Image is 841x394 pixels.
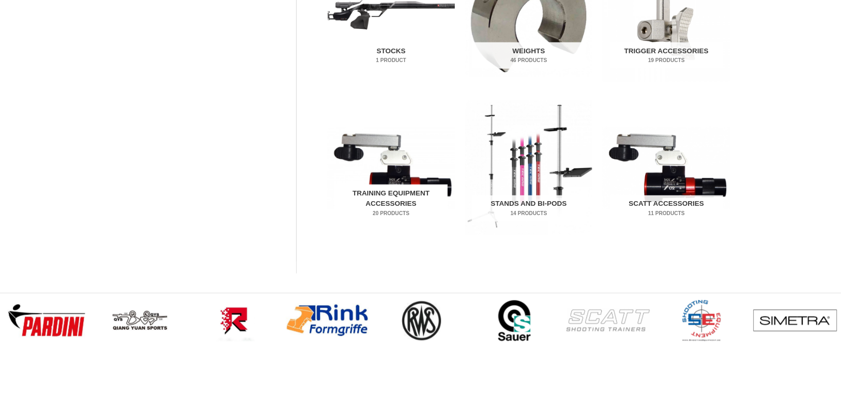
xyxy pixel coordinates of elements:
[328,101,455,234] a: Visit product category Training Equipment Accessories
[334,209,448,217] mark: 20 Products
[610,42,723,69] h2: Trigger Accessories
[472,195,585,222] h2: Stands and Bi-pods
[334,185,448,222] h2: Training Equipment Accessories
[603,101,730,234] a: Visit product category SCATT Accessories
[472,42,585,69] h2: Weights
[465,101,592,234] a: Visit product category Stands and Bi-pods
[334,42,448,69] h2: Stocks
[334,56,448,64] mark: 1 Product
[610,209,723,217] mark: 11 Products
[603,101,730,234] img: SCATT Accessories
[472,56,585,64] mark: 46 Products
[610,195,723,222] h2: SCATT Accessories
[610,56,723,64] mark: 19 Products
[328,101,455,234] img: Training Equipment Accessories
[465,101,592,234] img: Stands and Bi-pods
[472,209,585,217] mark: 14 Products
